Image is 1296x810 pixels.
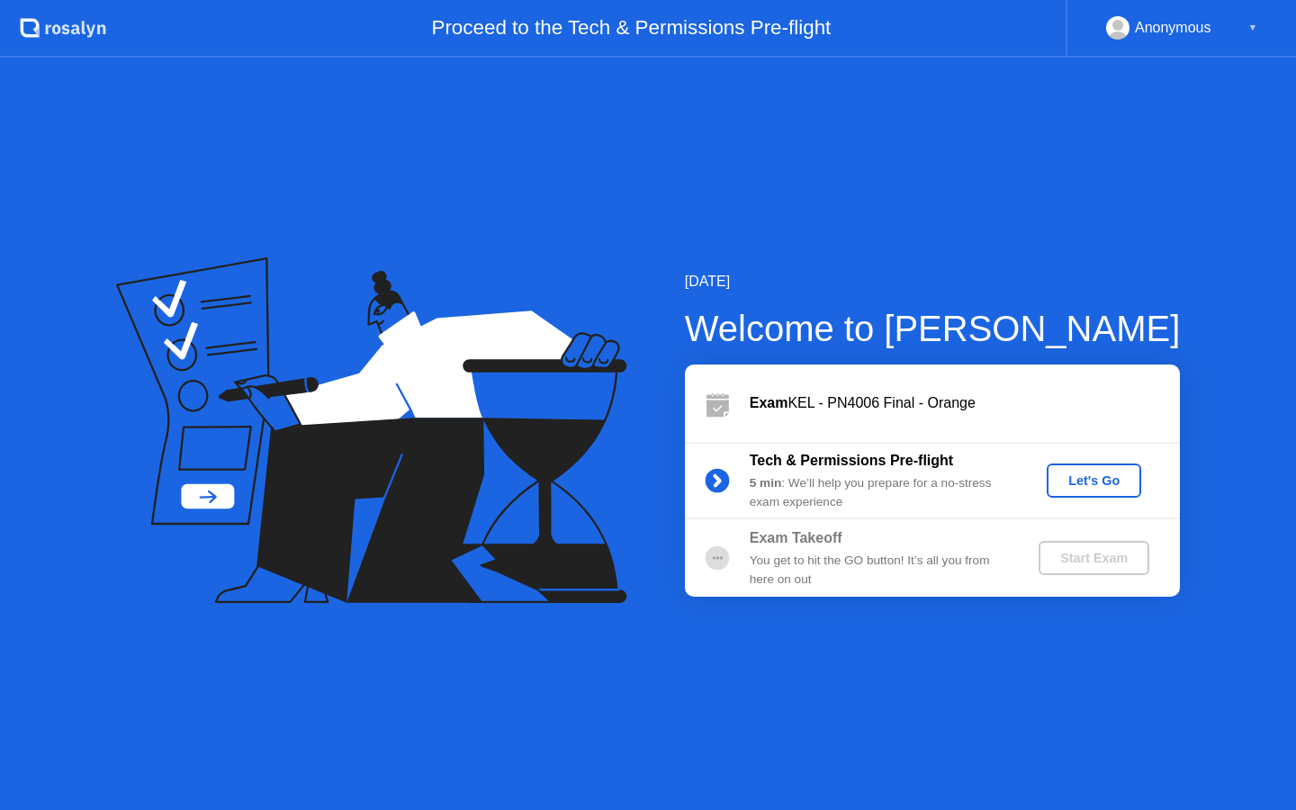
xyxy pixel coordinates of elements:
div: : We’ll help you prepare for a no-stress exam experience [750,474,1009,511]
div: Let's Go [1054,473,1134,488]
b: Tech & Permissions Pre-flight [750,453,953,468]
div: You get to hit the GO button! It’s all you from here on out [750,552,1009,589]
b: Exam [750,395,788,410]
b: Exam Takeoff [750,530,842,545]
div: KEL - PN4006 Final - Orange [750,392,1180,414]
button: Let's Go [1047,463,1141,498]
div: Welcome to [PERSON_NAME] [685,301,1181,355]
button: Start Exam [1039,541,1149,575]
div: Anonymous [1135,16,1211,40]
div: Start Exam [1046,551,1142,565]
div: [DATE] [685,271,1181,292]
div: ▼ [1248,16,1257,40]
b: 5 min [750,476,782,490]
